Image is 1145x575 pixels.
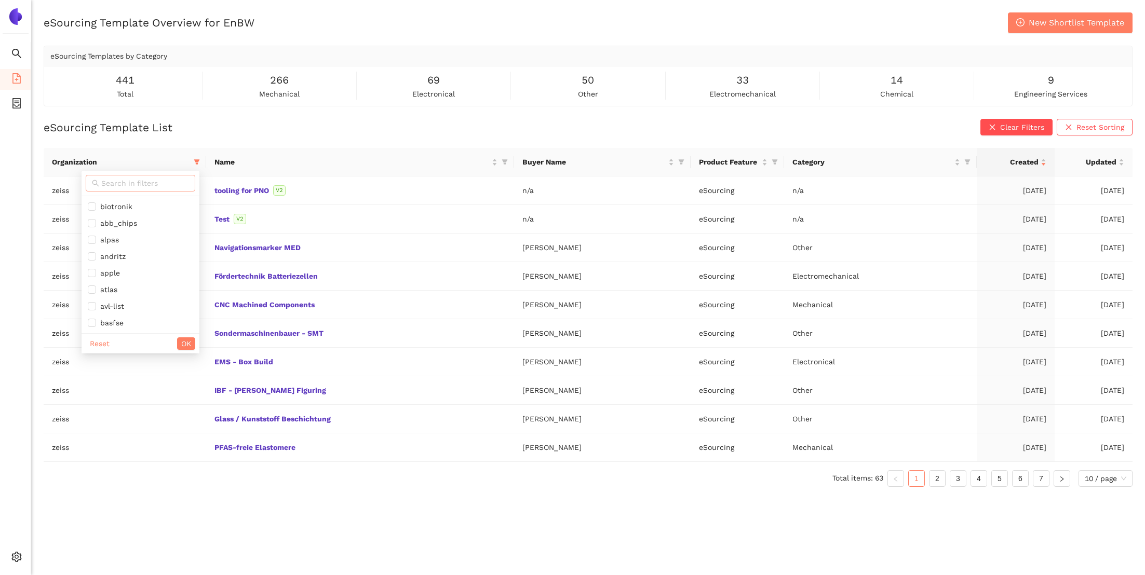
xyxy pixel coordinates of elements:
span: chemical [880,88,913,100]
span: filter [500,154,510,170]
td: [DATE] [977,348,1055,376]
span: V2 [273,185,286,196]
span: Updated [1063,156,1116,168]
td: eSourcing [691,405,784,433]
h2: eSourcing Template List [44,120,172,135]
li: 7 [1033,470,1049,487]
span: Organization [52,156,190,168]
td: [PERSON_NAME] [514,291,691,319]
a: 3 [950,471,966,486]
td: Electromechanical [784,262,977,291]
span: 441 [116,72,134,88]
li: Next Page [1054,470,1070,487]
li: Previous Page [887,470,904,487]
td: zeiss [44,205,206,234]
span: 9 [1048,72,1054,88]
td: eSourcing [691,176,784,205]
td: zeiss [44,348,206,376]
button: closeReset Sorting [1057,119,1133,135]
span: alpas [96,236,119,244]
span: OK [181,338,191,349]
span: container [11,94,22,115]
span: New Shortlist Template [1029,16,1124,29]
a: 5 [992,471,1007,486]
th: this column's title is Updated,this column is sortable [1055,148,1133,176]
span: Created [985,156,1039,168]
td: [PERSON_NAME] [514,262,691,291]
span: filter [676,154,686,170]
td: [DATE] [1055,405,1133,433]
td: eSourcing [691,319,784,348]
td: Other [784,376,977,405]
span: engineering services [1014,88,1087,100]
span: filter [772,159,778,165]
th: this column's title is Name,this column is sortable [206,148,514,176]
td: zeiss [44,291,206,319]
td: eSourcing [691,262,784,291]
button: plus-circleNew Shortlist Template [1008,12,1133,33]
td: [PERSON_NAME] [514,234,691,262]
td: Other [784,319,977,348]
td: n/a [784,205,977,234]
td: Electronical [784,348,977,376]
li: 3 [950,470,966,487]
td: [DATE] [977,376,1055,405]
span: atlas [96,285,117,294]
button: right [1054,470,1070,487]
td: [PERSON_NAME] [514,376,691,405]
td: Mechanical [784,291,977,319]
td: eSourcing [691,291,784,319]
th: this column's title is Buyer Name,this column is sortable [514,148,691,176]
td: eSourcing [691,433,784,462]
span: Buyer Name [522,156,667,168]
td: Other [784,234,977,262]
td: [DATE] [977,262,1055,291]
a: 2 [930,471,945,486]
span: filter [502,159,508,165]
li: Total items: 63 [832,470,883,487]
td: [DATE] [1055,262,1133,291]
span: 50 [582,72,594,88]
div: Page Size [1079,470,1133,487]
td: [PERSON_NAME] [514,433,691,462]
span: 33 [736,72,749,88]
span: other [578,88,598,100]
td: n/a [514,205,691,234]
span: filter [192,154,202,170]
span: Category [792,156,952,168]
span: 14 [891,72,903,88]
h2: eSourcing Template Overview for EnBW [44,15,254,30]
span: filter [964,159,971,165]
span: filter [194,159,200,165]
span: V2 [234,214,246,224]
span: right [1059,476,1065,482]
td: eSourcing [691,205,784,234]
img: Logo [7,8,24,25]
span: search [92,180,99,187]
td: [DATE] [1055,234,1133,262]
td: [DATE] [1055,348,1133,376]
td: zeiss [44,405,206,433]
td: n/a [514,176,691,205]
td: zeiss [44,176,206,205]
td: Mechanical [784,433,977,462]
span: biotronik [96,202,132,211]
span: file-add [11,70,22,90]
span: filter [678,159,684,165]
a: 1 [909,471,924,486]
span: Reset [90,338,110,349]
span: electronical [412,88,455,100]
a: 4 [971,471,987,486]
th: this column's title is Category,this column is sortable [784,148,977,176]
span: search [11,45,22,65]
td: [DATE] [1055,205,1133,234]
span: filter [770,154,780,170]
td: [DATE] [977,205,1055,234]
td: eSourcing [691,376,784,405]
th: this column's title is Product Feature,this column is sortable [691,148,784,176]
span: Reset Sorting [1076,121,1124,133]
span: mechanical [259,88,300,100]
li: 1 [908,470,925,487]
